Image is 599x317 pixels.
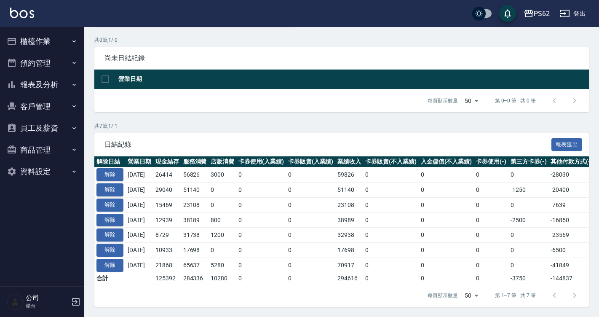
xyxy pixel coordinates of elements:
[181,243,209,258] td: 17698
[548,156,595,167] th: 其他付款方式(-)
[335,167,363,183] td: 59826
[474,243,508,258] td: 0
[96,214,123,227] button: 解除
[551,140,583,148] a: 報表匯出
[508,243,549,258] td: 0
[181,212,209,228] td: 38189
[94,122,589,130] p: 共 7 筆, 1 / 1
[153,212,181,228] td: 12939
[153,183,181,198] td: 29040
[96,183,123,196] button: 解除
[96,199,123,212] button: 解除
[363,197,419,212] td: 0
[551,138,583,151] button: 報表匯出
[419,243,474,258] td: 0
[236,228,286,243] td: 0
[363,183,419,198] td: 0
[3,30,81,52] button: 櫃檯作業
[181,156,209,167] th: 服務消費
[153,156,181,167] th: 現金結存
[3,52,81,74] button: 預約管理
[209,228,236,243] td: 1200
[363,156,419,167] th: 卡券販賣(不入業績)
[508,258,549,273] td: 0
[7,293,24,310] img: Person
[520,5,553,22] button: PS62
[474,183,508,198] td: 0
[126,243,153,258] td: [DATE]
[236,243,286,258] td: 0
[181,273,209,284] td: 284336
[508,167,549,183] td: 0
[236,273,286,284] td: 0
[96,168,123,181] button: 解除
[209,273,236,284] td: 10280
[335,258,363,273] td: 70917
[116,70,589,89] th: 營業日期
[508,228,549,243] td: 0
[153,258,181,273] td: 21868
[548,183,595,198] td: -20400
[153,228,181,243] td: 8729
[335,183,363,198] td: 51140
[508,273,549,284] td: -3750
[363,212,419,228] td: 0
[419,212,474,228] td: 0
[104,140,551,149] span: 日結紀錄
[3,161,81,183] button: 資料設定
[181,258,209,273] td: 65637
[236,183,286,198] td: 0
[181,167,209,183] td: 56826
[508,212,549,228] td: -2500
[428,292,458,299] p: 每頁顯示數量
[94,36,589,44] p: 共 0 筆, 1 / 0
[126,228,153,243] td: [DATE]
[495,292,536,299] p: 第 1–7 筆 共 7 筆
[209,212,236,228] td: 800
[363,243,419,258] td: 0
[26,294,69,302] h5: 公司
[286,197,336,212] td: 0
[209,183,236,198] td: 0
[286,228,336,243] td: 0
[181,197,209,212] td: 23108
[419,258,474,273] td: 0
[474,156,508,167] th: 卡券使用(-)
[209,243,236,258] td: 0
[209,197,236,212] td: 0
[286,183,336,198] td: 0
[236,156,286,167] th: 卡券使用(入業績)
[508,197,549,212] td: 0
[419,183,474,198] td: 0
[419,197,474,212] td: 0
[126,167,153,183] td: [DATE]
[209,156,236,167] th: 店販消費
[26,302,69,310] p: 櫃台
[508,156,549,167] th: 第三方卡券(-)
[363,258,419,273] td: 0
[236,167,286,183] td: 0
[3,117,81,139] button: 員工及薪資
[286,258,336,273] td: 0
[96,244,123,257] button: 解除
[153,167,181,183] td: 26414
[419,228,474,243] td: 0
[3,96,81,118] button: 客戶管理
[126,197,153,212] td: [DATE]
[548,228,595,243] td: -23569
[94,273,126,284] td: 合計
[153,273,181,284] td: 125392
[419,167,474,183] td: 0
[181,228,209,243] td: 31738
[286,243,336,258] td: 0
[126,183,153,198] td: [DATE]
[495,97,536,105] p: 第 0–0 筆 共 0 筆
[10,8,34,18] img: Logo
[548,258,595,273] td: -41849
[419,273,474,284] td: 0
[286,156,336,167] th: 卡券販賣(入業績)
[474,197,508,212] td: 0
[286,212,336,228] td: 0
[236,258,286,273] td: 0
[474,273,508,284] td: 0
